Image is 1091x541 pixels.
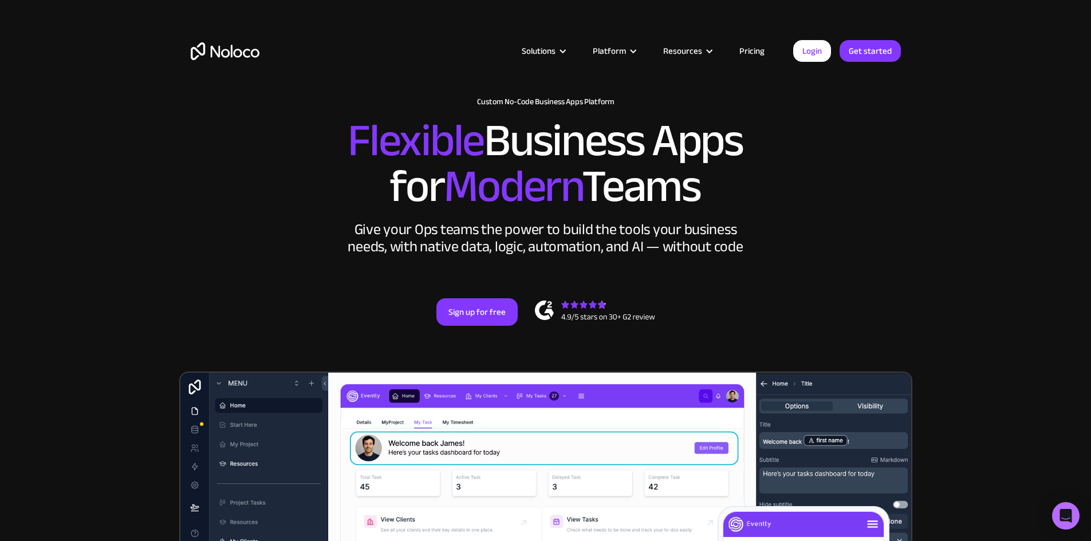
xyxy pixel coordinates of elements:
div: Resources [649,44,725,58]
span: Modern [444,144,582,229]
div: Platform [578,44,649,58]
a: Sign up for free [436,298,518,326]
div: Solutions [507,44,578,58]
div: Open Intercom Messenger [1052,502,1080,530]
div: Resources [663,44,702,58]
div: Give your Ops teams the power to build the tools your business needs, with native data, logic, au... [345,221,746,255]
a: Login [793,40,831,62]
a: home [191,42,259,60]
div: Solutions [522,44,556,58]
a: Pricing [725,44,779,58]
h2: Business Apps for Teams [191,118,901,210]
a: Get started [840,40,901,62]
div: Platform [593,44,626,58]
span: Flexible [348,98,484,183]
